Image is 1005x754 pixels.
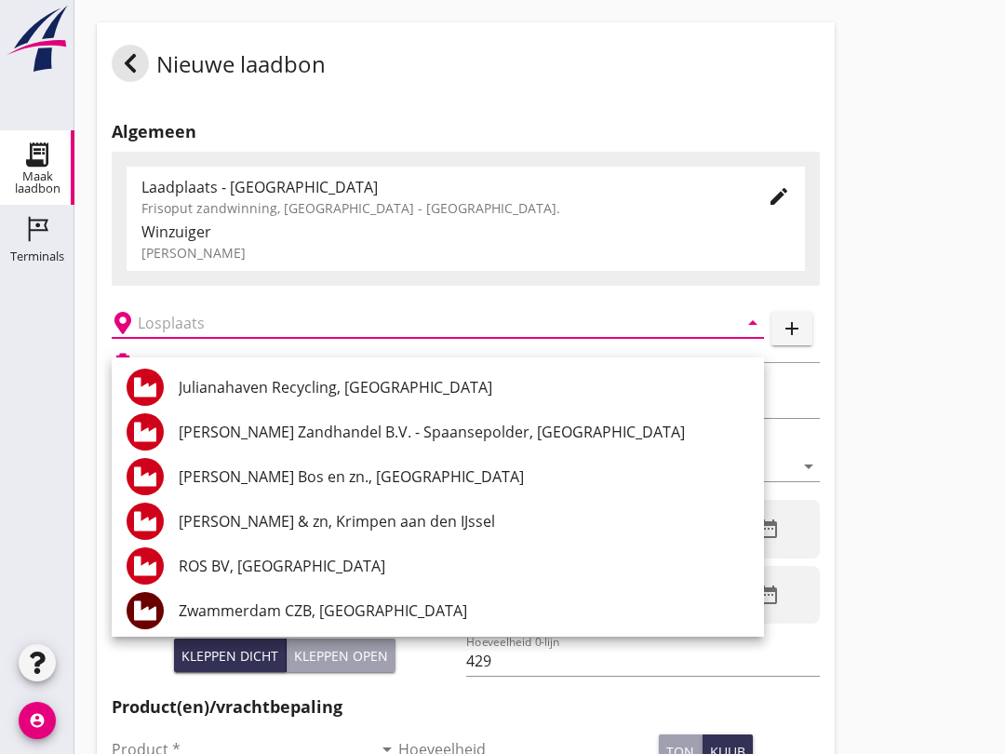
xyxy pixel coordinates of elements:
[179,599,749,622] div: Zwammerdam CZB, [GEOGRAPHIC_DATA]
[757,518,780,540] i: date_range
[179,510,749,532] div: [PERSON_NAME] & zn, Krimpen aan den IJssel
[757,584,780,606] i: date_range
[294,646,388,666] div: Kleppen open
[768,185,790,208] i: edit
[466,646,821,676] input: Hoeveelheid 0-lijn
[19,702,56,739] i: account_circle
[179,421,749,443] div: [PERSON_NAME] Zandhandel B.V. - Spaansepolder, [GEOGRAPHIC_DATA]
[797,455,820,478] i: arrow_drop_down
[141,354,236,370] h2: Beladen vaartuig
[179,376,749,398] div: Julianahaven Recycling, [GEOGRAPHIC_DATA]
[174,639,287,672] button: Kleppen dicht
[141,198,738,218] div: Frisoput zandwinning, [GEOGRAPHIC_DATA] - [GEOGRAPHIC_DATA].
[781,317,803,340] i: add
[179,555,749,577] div: ROS BV, [GEOGRAPHIC_DATA]
[10,250,64,263] div: Terminals
[4,5,71,74] img: logo-small.a267ee39.svg
[112,45,326,89] div: Nieuwe laadbon
[138,308,712,338] input: Losplaats
[141,176,738,198] div: Laadplaats - [GEOGRAPHIC_DATA]
[181,646,278,666] div: Kleppen dicht
[287,639,395,672] button: Kleppen open
[112,694,820,720] h2: Product(en)/vrachtbepaling
[141,243,790,263] div: [PERSON_NAME]
[742,312,764,334] i: arrow_drop_down
[141,221,790,243] div: Winzuiger
[112,119,820,144] h2: Algemeen
[179,465,749,488] div: [PERSON_NAME] Bos en zn., [GEOGRAPHIC_DATA]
